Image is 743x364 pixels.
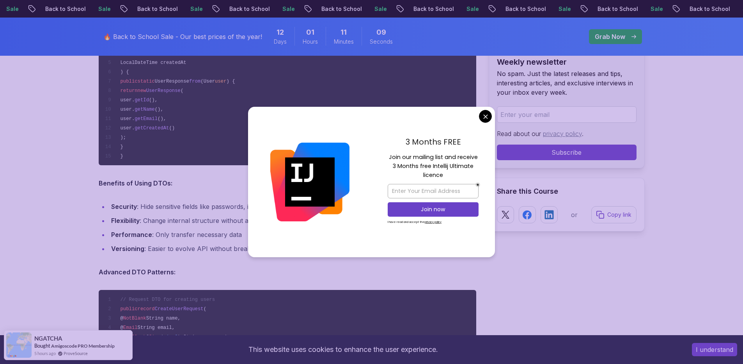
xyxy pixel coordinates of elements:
input: Enter your email [497,106,637,123]
span: CreateUserRequest [155,306,204,312]
p: Sale [147,5,172,13]
span: 9 Seconds [376,27,386,38]
button: Subscribe [497,145,637,160]
span: Email [123,325,138,330]
span: String name, [146,316,181,321]
span: user. [120,116,135,122]
span: String email, [138,325,175,330]
span: ( [204,306,206,312]
p: Back to School [2,5,55,13]
span: ); [120,135,126,140]
span: user. [120,107,135,112]
p: Back to School [371,5,424,13]
p: No spam. Just the latest releases and tips, interesting articles, and exclusive interviews in you... [497,69,637,97]
a: ProveSource [64,350,88,357]
span: @ [120,325,123,330]
a: Amigoscode PRO Membership [51,343,115,349]
span: min [163,334,172,340]
span: LocalDateTime createdAt [120,60,186,65]
span: return [120,88,137,94]
span: NotBlank [123,316,146,321]
p: 🔥 Back to School Sale - Our best prices of the year! [103,32,262,41]
span: ) String password [178,334,227,340]
span: } [120,154,123,159]
span: Hours [303,38,318,46]
span: UserResponse [155,79,189,84]
span: () [169,125,175,131]
span: (), [149,97,158,103]
p: or [571,210,578,219]
span: record [138,306,155,312]
button: Accept cookies [692,343,737,356]
div: This website uses cookies to enhance the user experience. [6,341,680,358]
strong: Advanced DTO Patterns: [99,268,176,276]
span: Minutes [334,38,354,46]
span: Days [274,38,287,46]
span: public [120,306,137,312]
p: Grab Now [595,32,625,41]
span: (User [200,79,215,84]
strong: Benefits of Using DTOs: [99,179,172,187]
span: Seconds [370,38,393,46]
p: Back to School [94,5,147,13]
span: ) { [120,69,129,75]
span: @ [120,316,123,321]
h2: Share this Course [497,186,637,197]
span: NotBlank [123,334,146,340]
span: static [138,79,155,84]
span: user. [120,125,135,131]
p: Sale [424,5,449,13]
span: ( [181,88,183,94]
span: new [138,88,146,94]
a: privacy policy [543,130,582,138]
li: : Only transfer necessary data [109,229,476,240]
span: (), [158,116,166,122]
li: : Hide sensitive fields like passwords, internal IDs [109,201,476,212]
p: Sale [516,5,541,13]
span: } [120,144,123,150]
p: Back to School [278,5,332,13]
p: Read about our . [497,129,637,138]
p: Back to School [186,5,239,13]
p: Back to School [555,5,608,13]
p: Copy link [607,211,631,219]
span: NGATCHA [34,335,62,342]
span: String email, [120,51,158,56]
span: 8 [175,334,177,340]
p: Back to School [647,5,700,13]
span: getEmail [135,116,158,122]
strong: Performance [111,231,152,239]
p: Sale [332,5,356,13]
span: 12 Days [277,27,284,38]
span: 1 Hours [306,27,314,38]
span: 5 hours ago [34,350,56,357]
img: provesource social proof notification image [6,332,32,358]
p: Back to School [463,5,516,13]
span: getCreatedAt [135,125,169,131]
span: Bought [34,343,50,349]
span: @ [146,334,149,340]
span: getId [135,97,149,103]
span: // Request DTO for creating users [120,297,215,302]
p: Sale [700,5,725,13]
span: user [215,79,226,84]
span: Size [149,334,160,340]
button: Copy link [591,206,637,223]
strong: Flexibility [111,217,140,224]
strong: Security [111,203,137,210]
li: : Change internal structure without affecting API contract [109,215,476,226]
p: Sale [239,5,264,13]
li: : Easier to evolve API without breaking changes [109,243,476,254]
span: UserResponse [146,88,181,94]
span: ) { [227,79,235,84]
strong: Versioning [111,245,144,253]
p: Sale [55,5,80,13]
span: getName [135,107,154,112]
h2: Weekly newsletter [497,57,637,67]
p: Sale [608,5,633,13]
span: public [120,79,137,84]
span: from [189,79,200,84]
span: = [172,334,175,340]
span: ( [160,334,163,340]
span: 11 Minutes [340,27,347,38]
